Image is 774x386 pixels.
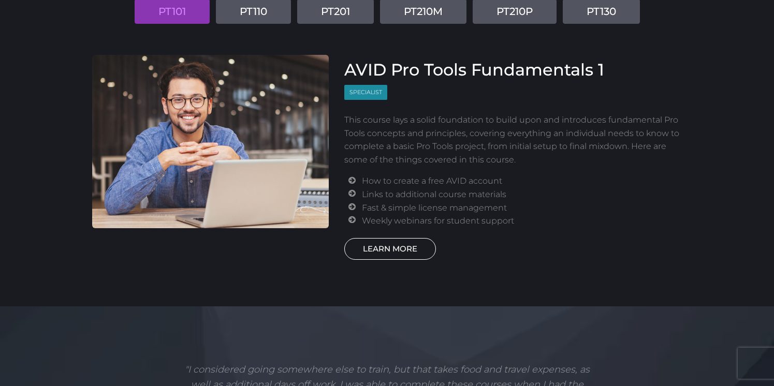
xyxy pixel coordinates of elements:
[344,85,387,100] span: Specialist
[344,60,682,80] h3: AVID Pro Tools Fundamentals 1
[362,188,682,201] li: Links to additional course materials
[92,55,329,228] img: AVID Pro Tools Fundamentals 1 Course
[362,214,682,228] li: Weekly webinars for student support
[344,113,682,166] p: This course lays a solid foundation to build upon and introduces fundamental Pro Tools concepts a...
[362,201,682,215] li: Fast & simple license management
[344,238,436,260] a: LEARN MORE
[362,174,682,188] li: How to create a free AVID account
